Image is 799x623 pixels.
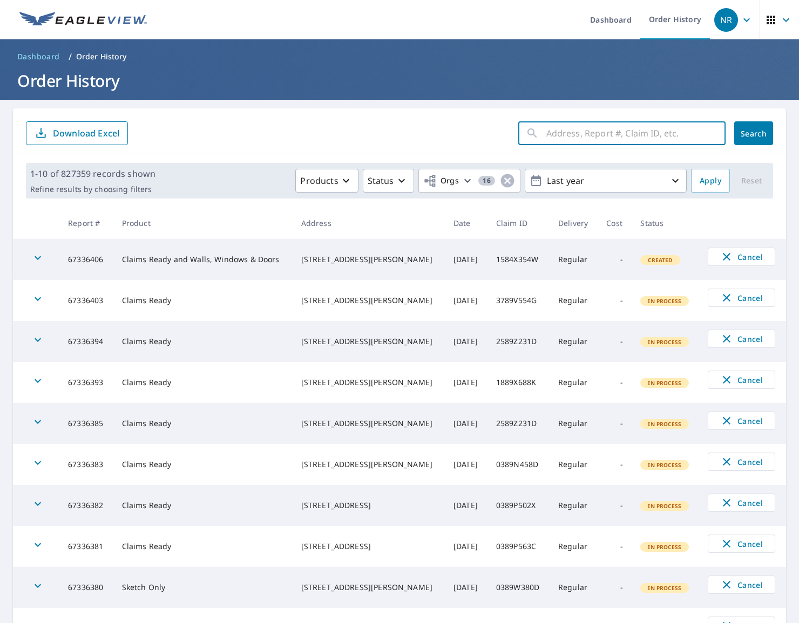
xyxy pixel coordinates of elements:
[113,207,293,239] th: Product
[708,371,775,389] button: Cancel
[708,412,775,430] button: Cancel
[59,567,113,608] td: 67336380
[719,373,764,386] span: Cancel
[598,403,632,444] td: -
[445,444,487,485] td: [DATE]
[691,169,730,193] button: Apply
[418,169,520,193] button: Orgs16
[301,336,436,347] div: [STREET_ADDRESS][PERSON_NAME]
[487,403,550,444] td: 2589Z231D
[487,526,550,567] td: 0389P563C
[487,239,550,280] td: 1584X354W
[30,167,155,180] p: 1-10 of 827359 records shown
[641,297,688,305] span: In Process
[598,444,632,485] td: -
[113,485,293,526] td: Claims Ready
[445,485,487,526] td: [DATE]
[19,12,147,28] img: EV Logo
[550,207,598,239] th: Delivery
[113,362,293,403] td: Claims Ready
[59,321,113,362] td: 67336394
[708,535,775,553] button: Cancel
[598,321,632,362] td: -
[719,414,764,427] span: Cancel
[113,444,293,485] td: Claims Ready
[487,321,550,362] td: 2589Z231D
[641,584,688,592] span: In Process
[368,174,394,187] p: Status
[487,362,550,403] td: 1889X688K
[59,444,113,485] td: 67336383
[719,455,764,468] span: Cancel
[13,48,786,65] nav: breadcrumb
[550,485,598,526] td: Regular
[59,239,113,280] td: 67336406
[301,295,436,306] div: [STREET_ADDRESS][PERSON_NAME]
[487,280,550,321] td: 3789V554G
[59,526,113,567] td: 67336381
[53,127,119,139] p: Download Excel
[113,526,293,567] td: Claims Ready
[30,184,155,194] p: Refine results by choosing filters
[734,121,773,145] button: Search
[641,256,679,264] span: Created
[598,207,632,239] th: Cost
[719,291,764,304] span: Cancel
[478,177,495,184] span: 16
[113,403,293,444] td: Claims Ready
[598,526,632,567] td: -
[641,379,688,387] span: In Process
[301,541,436,552] div: [STREET_ADDRESS]
[295,169,358,193] button: Products
[445,403,487,444] td: [DATE]
[550,239,598,280] td: Regular
[708,453,775,471] button: Cancel
[445,567,487,608] td: [DATE]
[445,321,487,362] td: [DATE]
[543,172,669,190] p: Last year
[113,321,293,362] td: Claims Ready
[293,207,445,239] th: Address
[13,70,786,92] h1: Order History
[423,174,459,188] span: Orgs
[445,526,487,567] td: [DATE]
[445,239,487,280] td: [DATE]
[708,494,775,512] button: Cancel
[598,362,632,403] td: -
[550,280,598,321] td: Regular
[550,444,598,485] td: Regular
[550,321,598,362] td: Regular
[550,567,598,608] td: Regular
[300,174,338,187] p: Products
[301,500,436,511] div: [STREET_ADDRESS]
[641,543,688,551] span: In Process
[719,578,764,591] span: Cancel
[59,362,113,403] td: 67336393
[59,403,113,444] td: 67336385
[69,50,72,63] li: /
[719,496,764,509] span: Cancel
[719,250,764,263] span: Cancel
[632,207,699,239] th: Status
[708,576,775,594] button: Cancel
[708,289,775,307] button: Cancel
[445,207,487,239] th: Date
[700,174,721,188] span: Apply
[550,403,598,444] td: Regular
[714,8,738,32] div: NR
[301,377,436,388] div: [STREET_ADDRESS][PERSON_NAME]
[719,537,764,550] span: Cancel
[26,121,128,145] button: Download Excel
[59,280,113,321] td: 67336403
[641,502,688,510] span: In Process
[76,51,127,62] p: Order History
[487,444,550,485] td: 0389N458D
[546,118,726,148] input: Address, Report #, Claim ID, etc.
[525,169,687,193] button: Last year
[598,280,632,321] td: -
[719,332,764,345] span: Cancel
[13,48,64,65] a: Dashboard
[708,248,775,266] button: Cancel
[59,485,113,526] td: 67336382
[641,338,688,346] span: In Process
